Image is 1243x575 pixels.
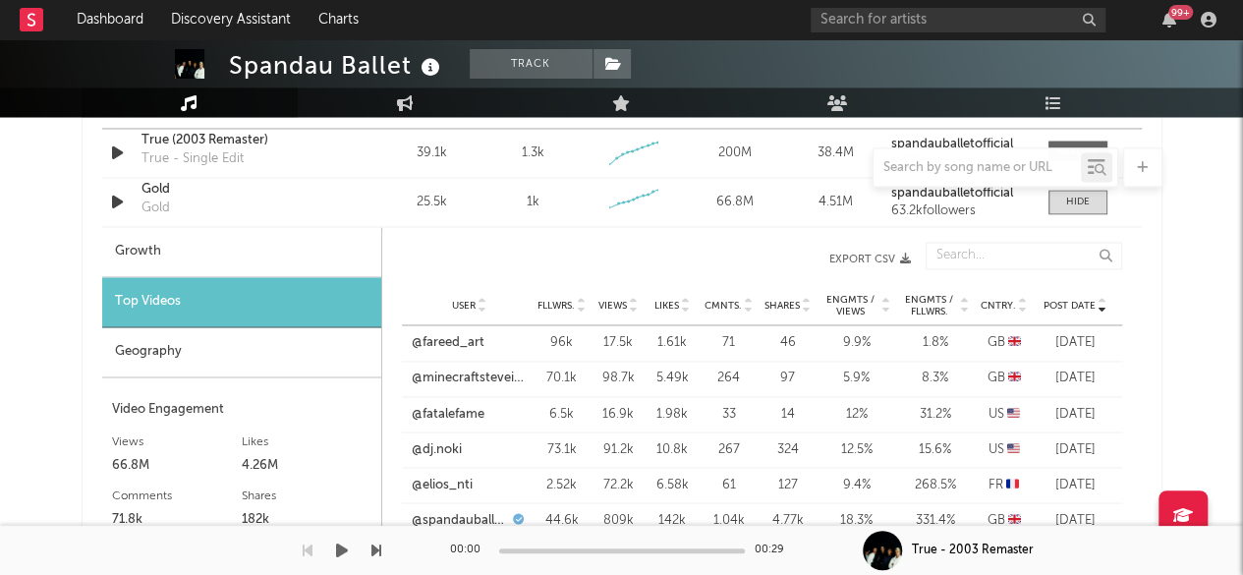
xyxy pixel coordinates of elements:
div: 6.5k [537,404,587,424]
div: 00:00 [450,539,489,562]
div: 1.8 % [901,333,970,353]
div: 9.4 % [822,475,891,494]
span: Fllwrs. [537,300,575,312]
div: 14 [763,404,813,424]
span: 🇫🇷 [1006,478,1019,490]
div: 66.8M [689,193,780,212]
button: 99+ [1162,12,1176,28]
div: Top Videos [102,277,381,327]
div: 33 [705,404,754,424]
div: Comments [112,484,242,507]
div: 63.2k followers [891,204,1028,218]
div: 809k [596,510,641,530]
div: 4.51M [790,193,881,212]
a: @elios_nti [412,475,473,494]
button: Export CSV [422,254,911,265]
div: 4.77k [763,510,813,530]
div: 71.8k [112,507,242,531]
div: 127 [763,475,813,494]
div: 91.2k [596,439,641,459]
div: 25.5k [386,193,478,212]
div: 9.9 % [822,333,891,353]
div: Views [112,430,242,453]
a: Gold [141,180,347,200]
div: 38.4M [790,144,881,163]
button: Track [470,49,593,79]
div: 6.58k [650,475,695,494]
div: 73.1k [537,439,587,459]
span: Likes [654,300,679,312]
div: 200M [689,144,780,163]
div: 1.3k [521,144,543,163]
div: US [980,404,1029,424]
span: Engmts / Views [822,294,879,317]
div: GB [980,510,1029,530]
div: 98.7k [596,369,641,388]
div: 17.5k [596,333,641,353]
span: 🇬🇧 [1008,372,1021,384]
div: 5.9 % [822,369,891,388]
div: 99 + [1168,5,1193,20]
span: 🇺🇸 [1007,407,1020,420]
span: 🇬🇧 [1008,336,1021,349]
div: [DATE] [1039,369,1112,388]
div: 267 [705,439,754,459]
div: Shares [242,484,371,507]
div: Video Engagement [112,397,371,421]
div: GB [980,333,1029,353]
span: Post Date [1044,300,1096,312]
div: 70.1k [537,369,587,388]
span: Views [598,300,627,312]
a: True (2003 Remaster) [141,131,347,150]
div: 72.2k [596,475,641,494]
div: 12.5 % [822,439,891,459]
strong: spandauballetofficial [891,187,1013,200]
a: @dj.noki [412,439,462,459]
span: Cmnts. [705,300,742,312]
div: 66.8M [112,453,242,477]
div: 16.9k [596,404,641,424]
div: 331.4 % [901,510,970,530]
div: [DATE] [1039,404,1112,424]
div: 96k [537,333,587,353]
div: True - 2003 Remaster [912,542,1034,559]
div: 1.61k [650,333,695,353]
div: 10.8k [650,439,695,459]
a: @spandauballetofficial [412,510,508,530]
div: 182k [242,507,371,531]
div: [DATE] [1039,475,1112,494]
div: [DATE] [1039,333,1112,353]
span: User [452,300,476,312]
div: 15.6 % [901,439,970,459]
div: 4.26M [242,453,371,477]
div: 46 [763,333,813,353]
div: 18.3 % [822,510,891,530]
span: 🇺🇸 [1007,442,1020,455]
strong: spandauballetofficial [891,138,1013,150]
a: @fareed_art [412,333,484,353]
a: @fatalefame [412,404,484,424]
div: Gold [141,199,170,218]
input: Search by song name or URL [874,160,1081,176]
a: @minecraftsteveinsmash [412,369,528,388]
span: 🇬🇧 [1008,513,1021,526]
div: 142k [650,510,695,530]
input: Search... [926,242,1122,269]
input: Search for artists [811,8,1105,32]
div: Geography [102,327,381,377]
span: Engmts / Fllwrs. [901,294,958,317]
div: Growth [102,227,381,277]
div: 44.6k [537,510,587,530]
div: 2.52k [537,475,587,494]
div: FR [980,475,1029,494]
div: [DATE] [1039,439,1112,459]
div: Spandau Ballet [229,49,445,82]
div: 5.49k [650,369,695,388]
div: 1.04k [705,510,754,530]
div: 97 [763,369,813,388]
div: 71 [705,333,754,353]
div: 31.2 % [901,404,970,424]
span: Cntry. [981,300,1016,312]
div: 61 [705,475,754,494]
